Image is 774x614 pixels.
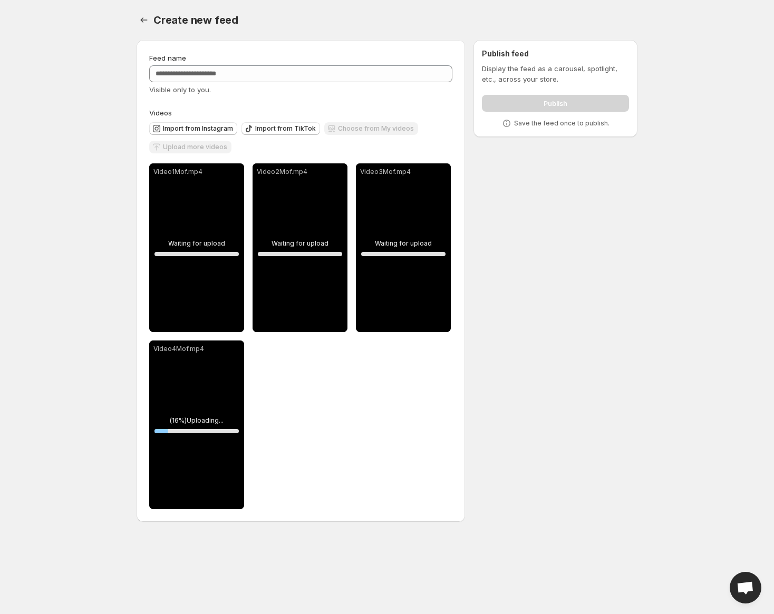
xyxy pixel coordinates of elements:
[153,345,240,353] p: Video4Mof.mp4
[482,63,629,84] p: Display the feed as a carousel, spotlight, etc., across your store.
[482,48,629,59] h2: Publish feed
[153,168,240,176] p: Video1Mof.mp4
[255,124,316,133] span: Import from TikTok
[163,124,233,133] span: Import from Instagram
[360,168,447,176] p: Video3Mof.mp4
[514,119,609,128] p: Save the feed once to publish.
[149,54,186,62] span: Feed name
[149,85,211,94] span: Visible only to you.
[149,122,237,135] button: Import from Instagram
[153,14,238,26] span: Create new feed
[149,109,172,117] span: Videos
[730,572,761,603] div: Open chat
[257,168,343,176] p: Video2Mof.mp4
[241,122,320,135] button: Import from TikTok
[137,13,151,27] button: Settings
